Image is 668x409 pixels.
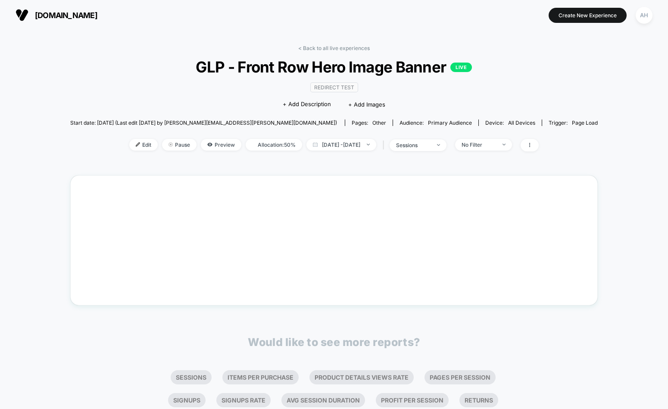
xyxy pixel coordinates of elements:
[313,142,318,147] img: calendar
[396,142,431,148] div: sessions
[246,139,302,151] span: Allocation: 50%
[633,6,655,24] button: AH
[97,58,571,76] span: GLP - Front Row Hero Image Banner
[171,370,212,384] li: Sessions
[352,120,386,126] div: Pages:
[129,139,158,151] span: Edit
[248,336,420,349] p: Would like to see more reports?
[201,139,241,151] span: Preview
[478,120,542,126] span: Device:
[162,139,197,151] span: Pause
[70,120,337,126] span: Start date: [DATE] (Last edit [DATE] by [PERSON_NAME][EMAIL_ADDRESS][PERSON_NAME][DOMAIN_NAME])
[425,370,496,384] li: Pages Per Session
[549,8,627,23] button: Create New Experience
[549,120,598,126] div: Trigger:
[428,120,472,126] span: Primary Audience
[16,9,28,22] img: Visually logo
[572,120,598,126] span: Page Load
[309,370,414,384] li: Product Details Views Rate
[462,142,496,148] div: No Filter
[508,120,535,126] span: all devices
[216,393,271,407] li: Signups Rate
[168,393,206,407] li: Signups
[450,63,472,72] p: LIVE
[348,101,385,108] span: + Add Images
[136,142,140,147] img: edit
[298,45,370,51] a: < Back to all live experiences
[503,144,506,145] img: end
[376,393,449,407] li: Profit Per Session
[400,120,472,126] div: Audience:
[35,11,97,20] span: [DOMAIN_NAME]
[281,393,365,407] li: Avg Session Duration
[437,144,440,146] img: end
[372,120,386,126] span: other
[381,139,390,151] span: |
[367,144,370,145] img: end
[13,8,100,22] button: [DOMAIN_NAME]
[169,142,173,147] img: end
[310,82,358,92] span: Redirect Test
[306,139,376,151] span: [DATE] - [DATE]
[459,393,498,407] li: Returns
[283,100,331,109] span: + Add Description
[222,370,299,384] li: Items Per Purchase
[636,7,652,24] div: AH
